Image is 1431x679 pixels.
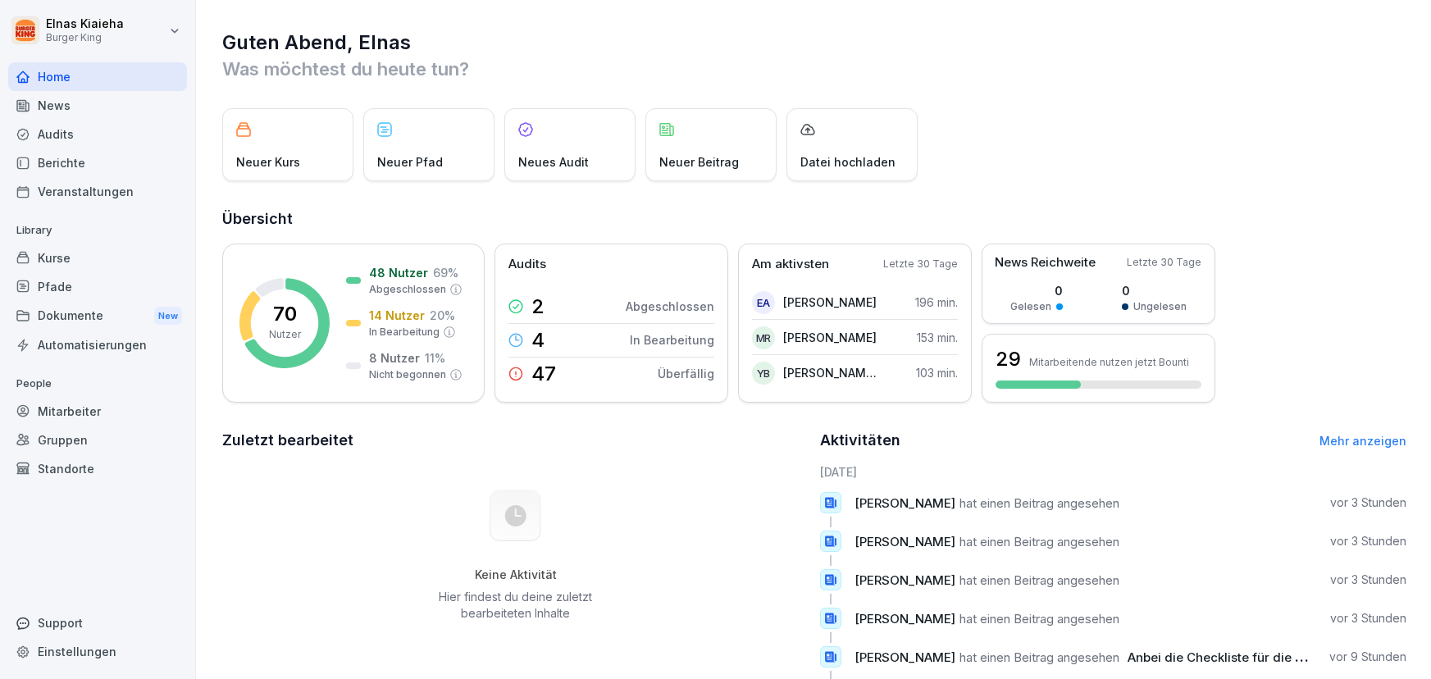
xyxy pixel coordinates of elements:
[752,291,775,314] div: EA
[433,567,599,582] h5: Keine Aktivität
[630,331,714,349] p: In Bearbeitung
[508,255,546,274] p: Audits
[752,326,775,349] div: MR
[8,397,187,426] a: Mitarbeiter
[995,253,1096,272] p: News Reichweite
[783,294,877,311] p: [PERSON_NAME]
[8,371,187,397] p: People
[854,572,955,588] span: [PERSON_NAME]
[8,301,187,331] div: Dokumente
[8,330,187,359] a: Automatisierungen
[752,255,829,274] p: Am aktivsten
[854,649,955,665] span: [PERSON_NAME]
[531,330,545,350] p: 4
[1029,356,1189,368] p: Mitarbeitende nutzen jetzt Bounti
[222,30,1406,56] h1: Guten Abend, Elnas
[959,534,1119,549] span: hat einen Beitrag angesehen
[800,153,896,171] p: Datei hochladen
[369,367,446,382] p: Nicht begonnen
[1010,299,1051,314] p: Gelesen
[369,349,420,367] p: 8 Nutzer
[8,272,187,301] a: Pfade
[222,429,809,452] h2: Zuletzt bearbeitet
[752,362,775,385] div: YB
[959,649,1119,665] span: hat einen Beitrag angesehen
[369,282,446,297] p: Abgeschlossen
[1330,494,1406,511] p: vor 3 Stunden
[222,56,1406,82] p: Was möchtest du heute tun?
[820,463,1406,481] h6: [DATE]
[915,294,958,311] p: 196 min.
[854,611,955,627] span: [PERSON_NAME]
[222,207,1406,230] h2: Übersicht
[369,307,425,324] p: 14 Nutzer
[531,364,556,384] p: 47
[369,264,428,281] p: 48 Nutzer
[1330,572,1406,588] p: vor 3 Stunden
[820,429,900,452] h2: Aktivitäten
[8,637,187,666] a: Einstellungen
[854,495,955,511] span: [PERSON_NAME]
[1329,649,1406,665] p: vor 9 Stunden
[8,426,187,454] a: Gruppen
[273,304,297,324] p: 70
[8,177,187,206] a: Veranstaltungen
[1330,533,1406,549] p: vor 3 Stunden
[518,153,589,171] p: Neues Audit
[854,534,955,549] span: [PERSON_NAME]
[377,153,443,171] p: Neuer Pfad
[783,329,877,346] p: [PERSON_NAME]
[8,301,187,331] a: DokumenteNew
[1122,282,1187,299] p: 0
[369,325,440,339] p: In Bearbeitung
[659,153,739,171] p: Neuer Beitrag
[959,495,1119,511] span: hat einen Beitrag angesehen
[8,244,187,272] a: Kurse
[425,349,445,367] p: 11 %
[8,91,187,120] a: News
[8,217,187,244] p: Library
[46,17,124,31] p: Elnas Kiaieha
[916,364,958,381] p: 103 min.
[658,365,714,382] p: Überfällig
[8,608,187,637] div: Support
[236,153,300,171] p: Neuer Kurs
[959,611,1119,627] span: hat einen Beitrag angesehen
[433,589,599,622] p: Hier findest du deine zuletzt bearbeiteten Inhalte
[430,307,455,324] p: 20 %
[433,264,458,281] p: 69 %
[8,454,187,483] a: Standorte
[8,62,187,91] a: Home
[996,345,1021,373] h3: 29
[1010,282,1063,299] p: 0
[1133,299,1187,314] p: Ungelesen
[917,329,958,346] p: 153 min.
[154,307,182,326] div: New
[531,297,545,317] p: 2
[46,32,124,43] p: Burger King
[8,148,187,177] a: Berichte
[1319,434,1406,448] a: Mehr anzeigen
[1330,610,1406,627] p: vor 3 Stunden
[959,572,1119,588] span: hat einen Beitrag angesehen
[783,364,877,381] p: [PERSON_NAME]-Abdelkouddous [PERSON_NAME]
[626,298,714,315] p: Abgeschlossen
[269,327,301,342] p: Nutzer
[1127,255,1201,270] p: Letzte 30 Tage
[8,120,187,148] a: Audits
[883,257,958,271] p: Letzte 30 Tage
